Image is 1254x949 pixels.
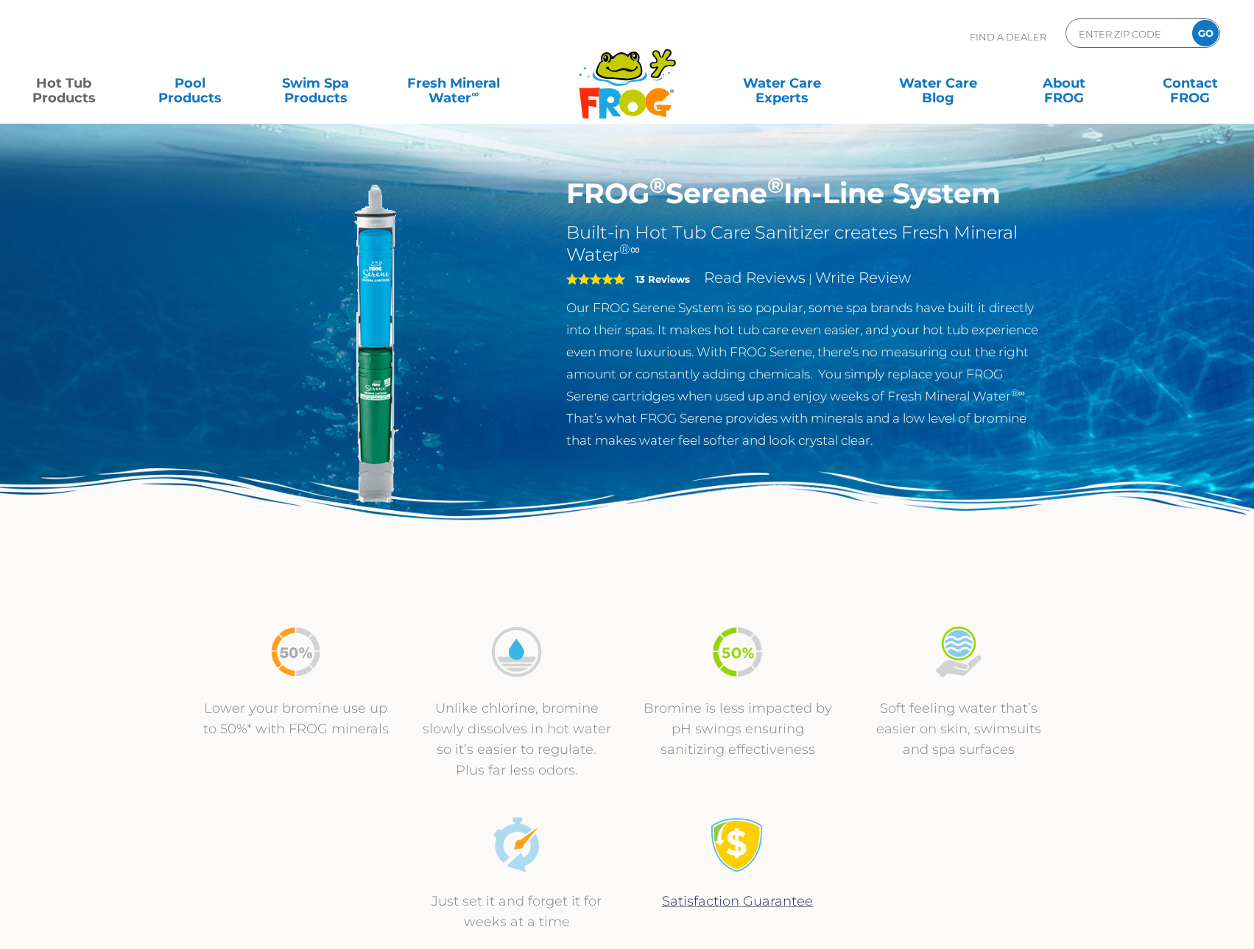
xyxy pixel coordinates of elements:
[571,29,684,119] img: Frog Products Logo
[268,624,323,680] img: icon-50percent-less
[970,18,1046,55] p: Find A Dealer
[662,893,813,909] a: Satisfaction Guarantee
[566,297,1047,451] p: Our FROG Serene System is so popular, some spa brands have built it directly into their spas. It ...
[710,817,765,872] img: Satisfaction Guarantee Icon
[15,68,113,98] a: Hot TubProducts
[702,68,862,98] a: Water CareExperts
[421,891,613,932] p: Just set it and forget it for weeks at a time
[267,68,364,98] a: Swim SpaProducts
[649,172,666,198] sup: ®
[931,624,986,680] img: icon-soft-feeling
[704,269,806,286] a: Read Reviews
[1011,387,1025,398] sup: ®∞
[566,177,1047,211] h1: FROG Serene In-Line System
[815,269,911,286] a: Write Review
[392,68,515,98] a: Fresh MineralWater∞
[208,177,545,514] img: serene-inline.png
[200,698,392,739] p: Lower your bromine use up to 50%* with FROG minerals
[566,222,1047,266] h2: Built-in Hot Tub Care Sanitizer creates Fresh Mineral Water
[1015,68,1113,98] a: AboutFROG
[767,172,783,198] sup: ®
[809,272,812,286] span: |
[421,698,613,780] p: Unlike chlorine, bromine slowly dissolves in hot water so it’s easier to regulate. Plus far less ...
[141,68,239,98] a: PoolProducts
[1192,20,1219,46] input: GO
[471,88,479,99] sup: ∞
[710,624,765,680] img: icon-50percent-less-v2
[863,698,1054,760] p: Soft feeling water that’s easier on skin, swimsuits and spa surfaces
[566,273,625,285] span: 5
[642,698,834,760] p: Bromine is less impacted by pH swings ensuring sanitizing effectiveness
[1141,68,1239,98] a: ContactFROG
[489,817,544,872] img: icon-set-and-forget
[890,68,987,98] a: Water CareBlog
[619,241,640,258] sup: ®∞
[489,624,544,680] img: icon-bromine-disolves
[635,273,690,285] strong: 13 Reviews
